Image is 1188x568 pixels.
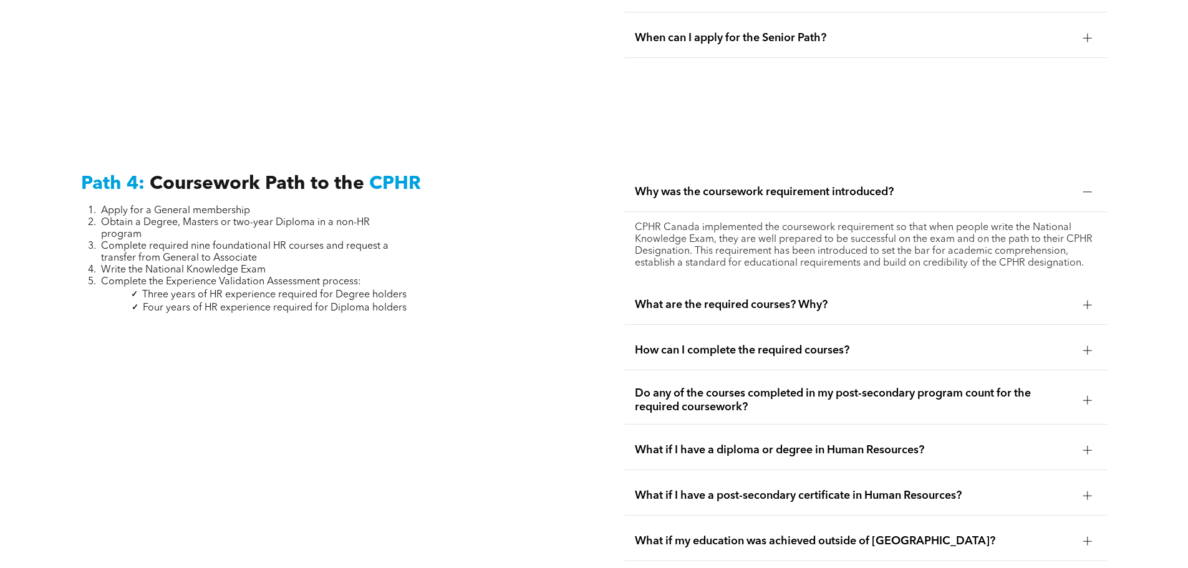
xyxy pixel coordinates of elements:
[101,206,250,216] span: Apply for a General membership
[369,175,421,193] span: CPHR
[635,344,1073,357] span: How can I complete the required courses?
[635,387,1073,414] span: Do any of the courses completed in my post-secondary program count for the required coursework?
[101,218,370,239] span: Obtain a Degree, Masters or two-year Diploma in a non-HR program
[635,31,1073,45] span: When can I apply for the Senior Path?
[81,175,145,193] span: Path 4:
[635,185,1073,199] span: Why was the coursework requirement introduced?
[635,298,1073,312] span: What are the required courses? Why?
[101,265,266,275] span: Write the National Knowledge Exam
[635,534,1073,548] span: What if my education was achieved outside of [GEOGRAPHIC_DATA]?
[101,277,361,287] span: Complete the Experience Validation Assessment process:
[635,489,1073,503] span: What if I have a post-secondary certificate in Human Resources?
[143,303,407,313] span: Four years of HR experience required for Diploma holders
[635,443,1073,457] span: What if I have a diploma or degree in Human Resources?
[142,290,407,300] span: Three years of HR experience required for Degree holders
[101,241,389,263] span: Complete required nine foundational HR courses and request a transfer from General to Associate
[150,175,364,193] span: Coursework Path to the
[635,222,1097,269] p: CPHR Canada implemented the coursework requirement so that when people write the National Knowled...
